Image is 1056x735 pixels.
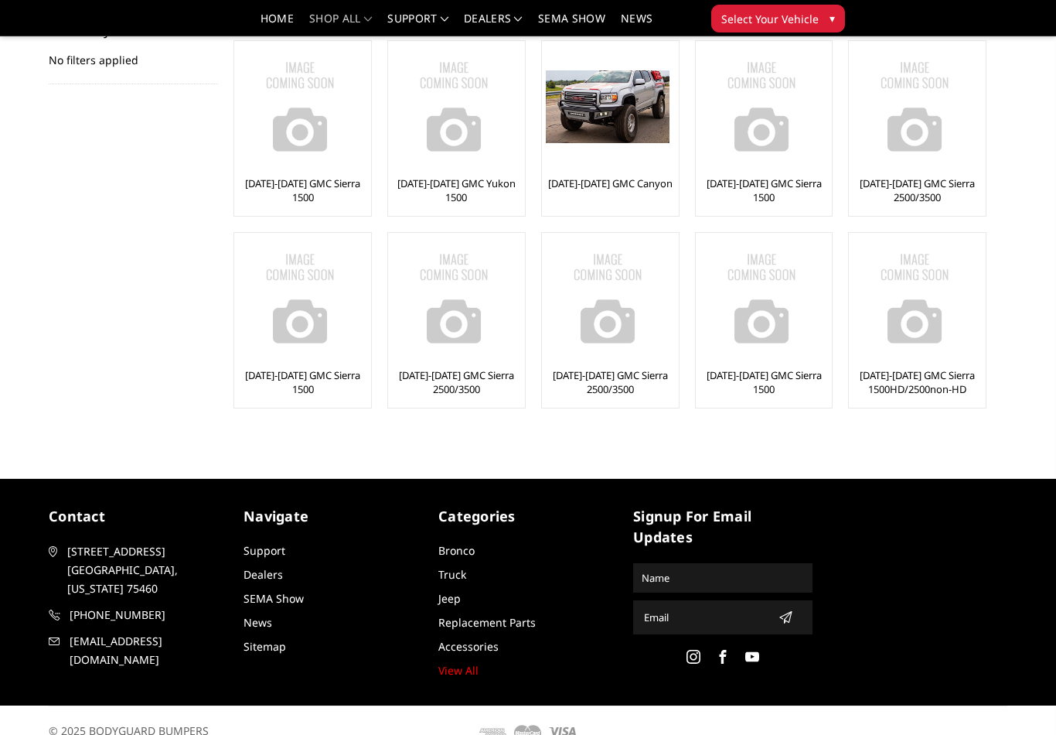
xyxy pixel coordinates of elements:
h5: Categories [438,506,618,527]
img: No Image [700,237,823,361]
img: No Image [392,237,516,361]
input: Name [635,566,810,590]
a: News [244,615,272,630]
button: Select Your Vehicle [711,5,845,32]
a: No Image [853,45,982,169]
a: [DATE]-[DATE] GMC Sierra 2500/3500 [392,368,521,396]
a: [DATE]-[DATE] GMC Sierra 1500HD/2500non-HD [853,368,982,396]
a: SEMA Show [538,13,605,36]
a: [DATE]-[DATE] GMC Sierra 1500 [700,176,829,204]
img: No Image [392,45,516,169]
a: Home [261,13,294,36]
a: [DATE]-[DATE] GMC Sierra 1500 [238,368,367,396]
a: [EMAIL_ADDRESS][DOMAIN_NAME] [49,632,228,669]
div: No filters applied [49,22,219,84]
a: [DATE]-[DATE] GMC Canyon [548,176,673,190]
img: No Image [700,45,823,169]
h5: Navigate [244,506,423,527]
a: News [621,13,652,36]
a: No Image [700,237,829,361]
input: Email [638,605,772,630]
img: No Image [546,237,669,361]
a: Support [387,13,448,36]
a: No Image [392,237,521,361]
a: Truck [438,567,466,582]
a: [DATE]-[DATE] GMC Yukon 1500 [392,176,521,204]
a: SEMA Show [244,591,304,606]
a: Jeep [438,591,461,606]
span: [EMAIL_ADDRESS][DOMAIN_NAME] [70,632,227,669]
span: Select Your Vehicle [721,11,819,27]
a: Dealers [464,13,523,36]
a: Replacement Parts [438,615,536,630]
a: Accessories [438,639,499,654]
span: [STREET_ADDRESS] [GEOGRAPHIC_DATA], [US_STATE] 75460 [67,542,225,598]
a: Sitemap [244,639,286,654]
a: Support [244,543,285,558]
a: [DATE]-[DATE] GMC Sierra 2500/3500 [853,176,982,204]
a: [DATE]-[DATE] GMC Sierra 2500/3500 [546,368,675,396]
a: View All [438,663,479,678]
img: No Image [853,237,976,361]
img: No Image [238,237,362,361]
h5: contact [49,506,228,527]
a: No Image [700,45,829,169]
a: Dealers [244,567,283,582]
a: No Image [546,237,675,361]
img: No Image [853,45,976,169]
a: No Image [392,45,521,169]
a: [DATE]-[DATE] GMC Sierra 1500 [238,176,367,204]
a: [DATE]-[DATE] GMC Sierra 1500 [700,368,829,396]
a: No Image [238,237,367,361]
h5: signup for email updates [633,506,812,548]
a: [PHONE_NUMBER] [49,606,228,624]
img: No Image [238,45,362,169]
a: No Image [238,45,367,169]
span: ▾ [829,10,835,26]
a: No Image [853,237,982,361]
a: Bronco [438,543,475,558]
a: shop all [309,13,372,36]
span: [PHONE_NUMBER] [70,606,227,624]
